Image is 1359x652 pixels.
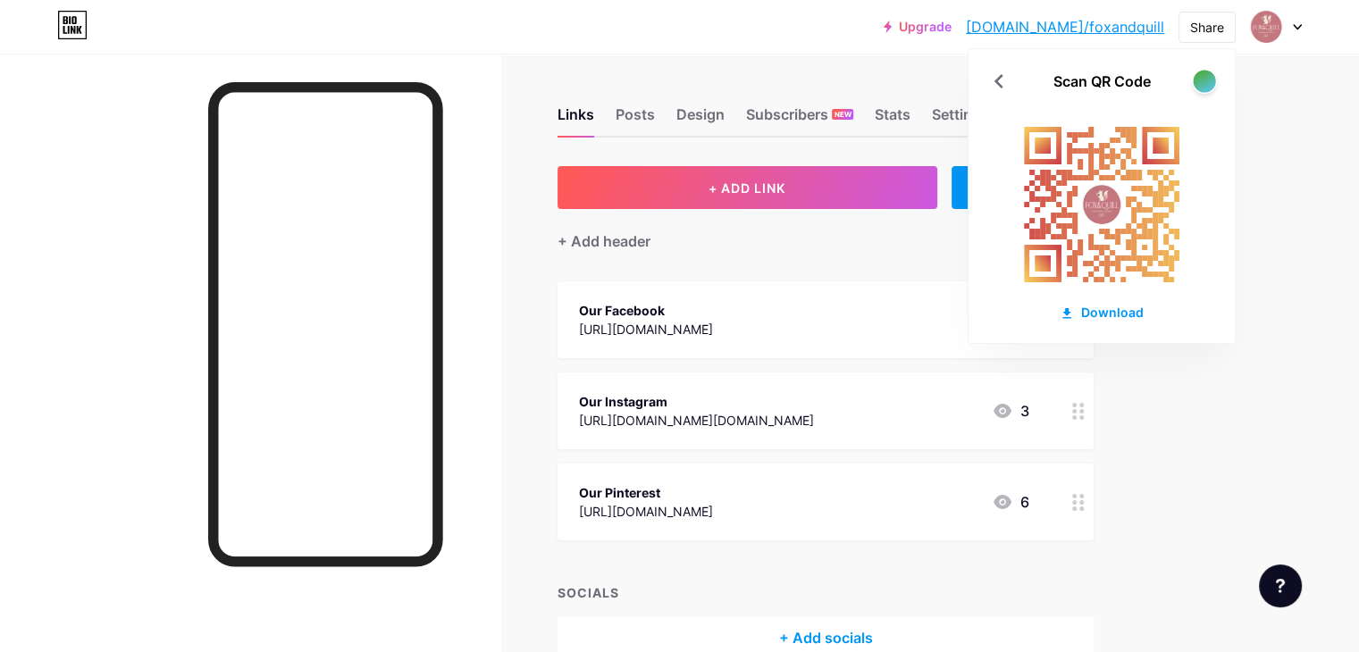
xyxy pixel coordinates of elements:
[1249,10,1283,44] img: foxandquill
[1060,303,1144,322] div: Download
[884,20,952,34] a: Upgrade
[558,583,1094,602] div: SOCIALS
[835,109,851,120] span: NEW
[616,104,655,136] div: Posts
[558,230,650,252] div: + Add header
[875,104,910,136] div: Stats
[558,104,594,136] div: Links
[952,166,1094,209] div: + ADD EMBED
[579,301,713,320] div: Our Facebook
[932,104,989,136] div: Settings
[579,483,713,502] div: Our Pinterest
[966,16,1164,38] a: [DOMAIN_NAME]/foxandquill
[992,491,1029,513] div: 6
[579,392,814,411] div: Our Instagram
[992,400,1029,422] div: 3
[558,166,937,209] button: + ADD LINK
[1190,18,1224,37] div: Share
[709,180,785,196] span: + ADD LINK
[676,104,725,136] div: Design
[579,320,713,339] div: [URL][DOMAIN_NAME]
[746,104,853,136] div: Subscribers
[1053,71,1151,92] div: Scan QR Code
[579,411,814,430] div: [URL][DOMAIN_NAME][DOMAIN_NAME]
[579,502,713,521] div: [URL][DOMAIN_NAME]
